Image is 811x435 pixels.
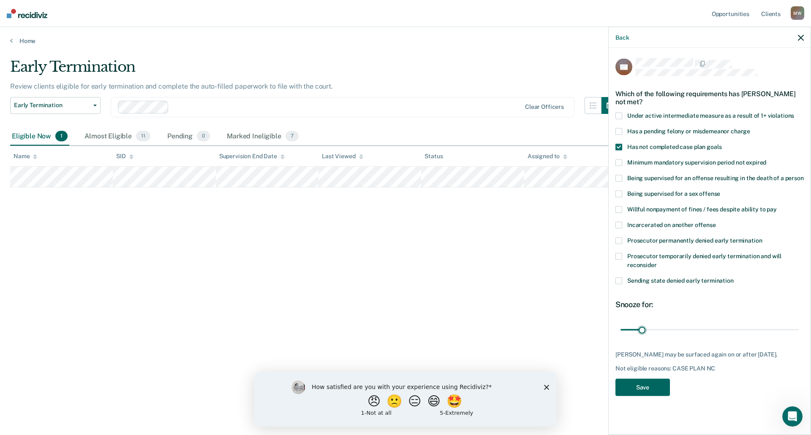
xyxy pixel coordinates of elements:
p: Review clients eligible for early termination and complete the auto-filled paperwork to file with... [10,82,333,90]
span: 0 [197,131,210,142]
div: Clear officers [525,103,564,111]
div: Last Viewed [322,153,363,160]
div: SID [116,153,133,160]
div: Which of the following requirements has [PERSON_NAME] not met? [615,83,804,112]
span: Incarcerated on another offense [627,222,716,228]
a: Home [10,37,801,45]
div: Early Termination [10,58,618,82]
span: Has not completed case plan goals [627,143,721,150]
span: Being supervised for a sex offense [627,190,720,197]
div: Pending [166,127,212,146]
span: Under active intermediate measure as a result of 1+ violations [627,112,794,119]
img: Recidiviz [7,9,47,18]
iframe: Survey by Kim from Recidiviz [254,372,557,427]
div: Almost Eligible [83,127,152,146]
div: Supervision End Date [219,153,285,160]
span: Has a pending felony or misdemeanor charge [627,128,750,135]
button: Back [615,34,629,41]
span: Prosecutor permanently denied early termination [627,237,762,244]
span: 11 [136,131,150,142]
span: Willful nonpayment of fines / fees despite ability to pay [627,206,777,213]
div: Assigned to [528,153,567,160]
iframe: Intercom live chat [782,406,803,427]
div: M W [791,6,804,20]
div: Status [425,153,443,160]
span: Prosecutor temporarily denied early termination and will reconsider [627,253,781,268]
button: Save [615,379,670,396]
span: Minimum mandatory supervision period not expired [627,159,766,166]
div: Eligible Now [10,127,69,146]
span: Early Termination [14,102,90,109]
span: Sending state denied early termination [627,277,734,284]
div: Snooze for: [615,300,804,309]
span: 1 [55,131,68,142]
div: Name [14,153,37,160]
div: Not eligible reasons: CASE PLAN NC [615,365,804,372]
span: Being supervised for an offense resulting in the death of a person [627,175,804,181]
div: Marked Ineligible [225,127,300,146]
span: 7 [286,131,299,142]
div: [PERSON_NAME] may be surfaced again on or after [DATE]. [615,351,804,358]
